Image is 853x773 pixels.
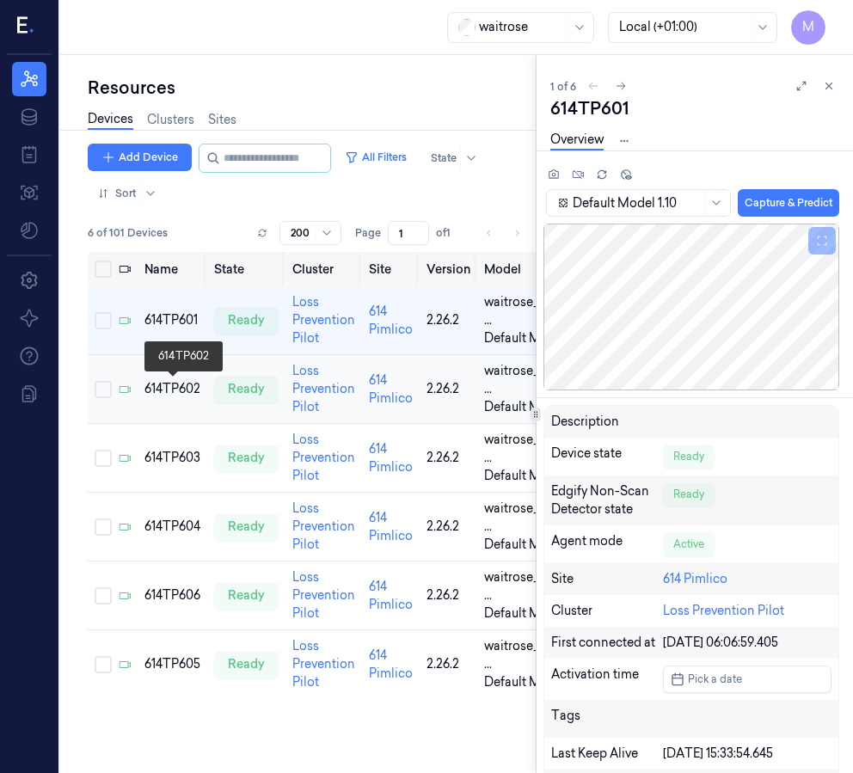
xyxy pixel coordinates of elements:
[738,189,839,217] button: Capture & Predict
[551,482,664,518] div: Edgify Non-Scan Detector state
[551,707,664,731] div: Tags
[144,311,200,329] div: 614TP601
[369,647,413,681] a: 614 Pimlico
[684,671,742,687] span: Pick a date
[338,144,414,171] button: All Filters
[88,144,192,171] button: Add Device
[477,252,662,286] th: Model
[426,518,470,536] div: 2.26.2
[88,110,133,130] a: Devices
[88,76,536,100] div: Resources
[663,532,715,556] div: Active
[214,376,279,403] div: ready
[88,225,168,241] span: 6 of 101 Devices
[95,450,112,467] button: Select row
[551,634,664,652] div: First connected at
[663,482,715,506] div: Ready
[147,111,194,129] a: Clusters
[551,445,664,469] div: Device state
[477,221,529,245] nav: pagination
[144,380,200,398] div: 614TP602
[144,518,200,536] div: 614TP604
[663,571,727,586] a: 614 Pimlico
[663,603,784,618] a: Loss Prevention Pilot
[426,311,470,329] div: 2.26.2
[551,413,664,431] div: Description
[285,252,362,286] th: Cluster
[663,445,715,469] div: Ready
[484,398,588,416] span: Default Model 1.10
[484,329,588,347] span: Default Model 1.10
[426,586,470,604] div: 2.26.2
[550,131,604,150] a: Overview
[484,431,622,467] span: waitrose_030_yolo8n_ ...
[484,673,588,691] span: Default Model 1.10
[791,10,825,45] button: M
[369,372,413,406] a: 614 Pimlico
[484,568,622,604] span: waitrose_030_yolo8n_ ...
[484,467,588,485] span: Default Model 1.10
[292,432,355,483] a: Loss Prevention Pilot
[214,513,279,541] div: ready
[663,745,832,763] div: [DATE] 15:33:54.645
[663,666,832,693] button: Pick a date
[95,381,112,398] button: Select row
[551,602,664,620] div: Cluster
[426,449,470,467] div: 2.26.2
[484,362,622,398] span: waitrose_030_yolo8n_ ...
[663,634,832,652] div: [DATE] 06:06:59.405
[369,441,413,475] a: 614 Pimlico
[362,252,420,286] th: Site
[95,261,112,278] button: Select all
[95,656,112,673] button: Select row
[207,252,285,286] th: State
[144,449,200,467] div: 614TP603
[214,307,279,334] div: ready
[95,518,112,536] button: Select row
[144,655,200,673] div: 614TP605
[550,79,576,94] span: 1 of 6
[484,637,622,673] span: waitrose_030_yolo8n_ ...
[550,96,839,120] div: 614TP601
[369,510,413,543] a: 614 Pimlico
[138,252,207,286] th: Name
[292,294,355,346] a: Loss Prevention Pilot
[292,569,355,621] a: Loss Prevention Pilot
[214,651,279,678] div: ready
[484,500,622,536] span: waitrose_030_yolo8n_ ...
[484,293,622,329] span: waitrose_030_yolo8n_ ...
[95,312,112,329] button: Select row
[292,638,355,690] a: Loss Prevention Pilot
[484,604,588,623] span: Default Model 1.10
[551,745,664,763] div: Last Keep Alive
[426,380,470,398] div: 2.26.2
[551,666,664,693] div: Activation time
[214,582,279,610] div: ready
[551,532,664,556] div: Agent mode
[484,536,588,554] span: Default Model 1.10
[551,570,664,588] div: Site
[420,252,477,286] th: Version
[214,445,279,472] div: ready
[369,579,413,612] a: 614 Pimlico
[144,586,200,604] div: 614TP606
[208,111,236,129] a: Sites
[292,363,355,414] a: Loss Prevention Pilot
[95,587,112,604] button: Select row
[355,225,381,241] span: Page
[436,225,463,241] span: of 1
[426,655,470,673] div: 2.26.2
[292,500,355,552] a: Loss Prevention Pilot
[369,304,413,337] a: 614 Pimlico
